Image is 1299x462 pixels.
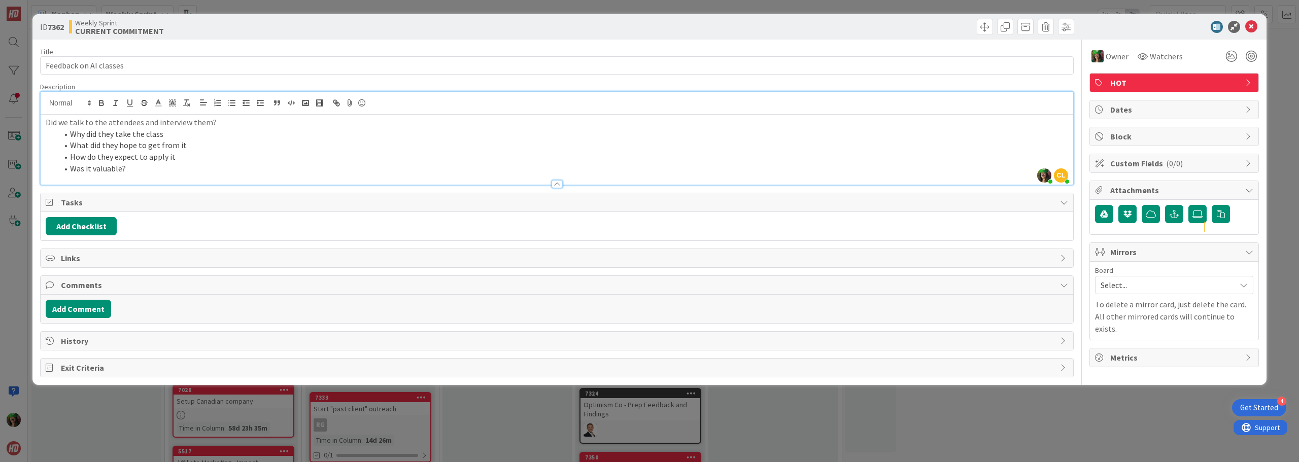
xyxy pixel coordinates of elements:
span: Custom Fields [1110,157,1240,169]
button: Add Comment [46,300,111,318]
img: zMbp8UmSkcuFrGHA6WMwLokxENeDinhm.jpg [1037,168,1051,183]
li: Why did they take the class [58,128,1068,140]
img: SL [1091,50,1104,62]
span: Comments [61,279,1055,291]
span: Links [61,252,1055,264]
span: Metrics [1110,351,1240,364]
div: 4 [1277,397,1286,406]
input: type card name here... [40,56,1074,75]
span: ID [40,21,64,33]
span: History [61,335,1055,347]
span: Description [40,82,75,91]
span: Board [1095,267,1113,274]
li: What did they hope to get from it [58,139,1068,151]
p: To delete a mirror card, just delete the card. All other mirrored cards will continue to exists. [1095,298,1253,335]
b: 7362 [48,22,64,32]
span: Support [21,2,46,14]
span: Weekly Sprint [75,19,164,27]
button: Add Checklist [46,217,117,235]
li: How do they expect to apply it [58,151,1068,163]
label: Title [40,47,53,56]
span: ( 0/0 ) [1166,158,1183,168]
li: Was it valuable? [58,163,1068,174]
span: Select... [1101,278,1230,292]
span: Owner [1106,50,1129,62]
span: Watchers [1150,50,1183,62]
span: Dates [1110,103,1240,116]
span: Tasks [61,196,1055,208]
div: Get Started [1240,403,1278,413]
span: Attachments [1110,184,1240,196]
p: Did we talk to the attendees and interview them? [46,117,1068,128]
span: CL [1054,168,1068,183]
span: HOT [1110,77,1240,89]
span: Exit Criteria [61,362,1055,374]
b: CURRENT COMMITMENT [75,27,164,35]
span: Block [1110,130,1240,143]
span: Mirrors [1110,246,1240,258]
div: Open Get Started checklist, remaining modules: 4 [1232,399,1286,416]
